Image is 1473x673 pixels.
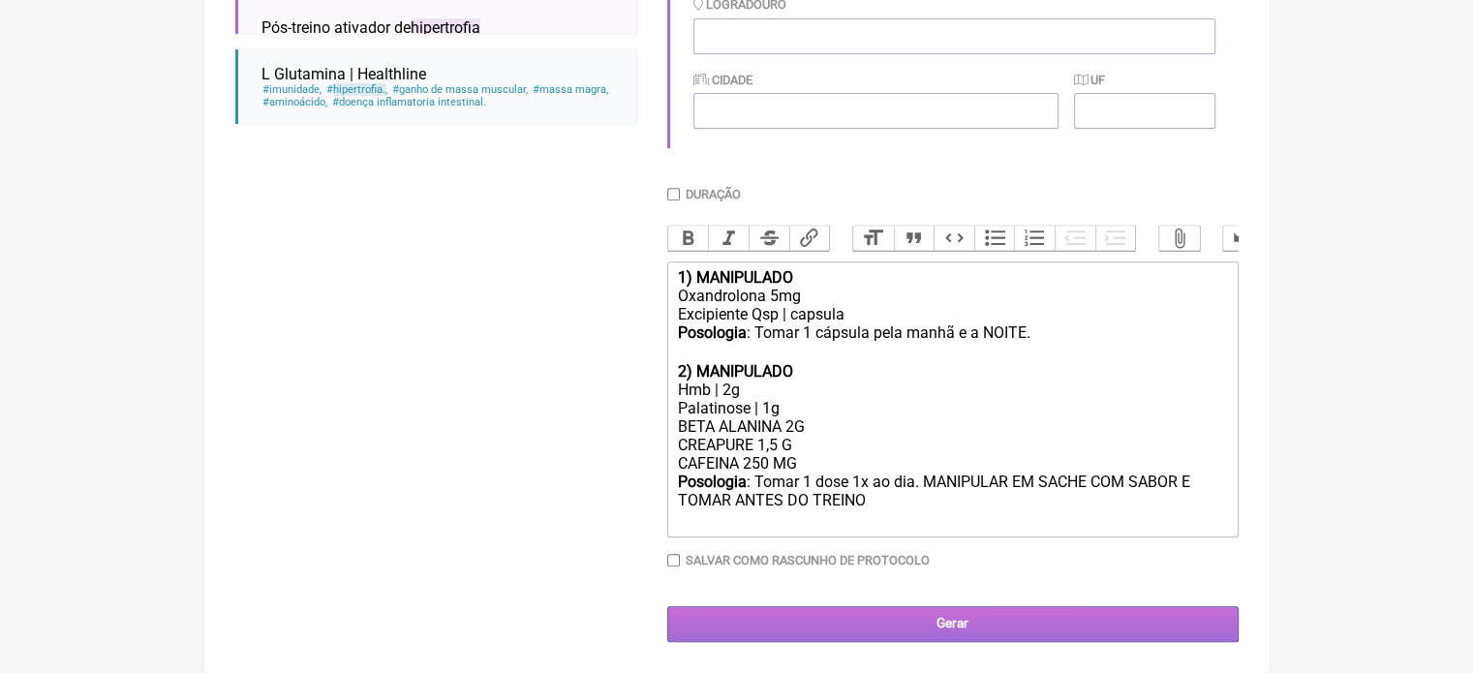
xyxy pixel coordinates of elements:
span: L Glutamina | Healthline [261,65,426,83]
div: BETA ALANINA 2G CREAPURE 1,5 G CAFEINA 250 MG [677,417,1227,473]
label: UF [1074,73,1105,87]
button: Numbers [1014,226,1055,251]
button: Undo [1223,226,1264,251]
button: Strikethrough [749,226,789,251]
span: doença inflamatoria intestinal [331,96,487,108]
button: Quote [894,226,935,251]
strong: 2) MANIPULADO [677,362,792,381]
label: Cidade [693,73,752,87]
span: imunidade [261,83,322,96]
button: Increase Level [1095,226,1136,251]
button: Italic [708,226,749,251]
span: Pós-treino ativador de [261,18,480,37]
button: Heading [853,226,894,251]
span: hipertrofia [333,83,385,96]
button: Decrease Level [1055,226,1095,251]
button: Attach Files [1159,226,1200,251]
label: Salvar como rascunho de Protocolo [686,553,930,567]
input: Gerar [667,606,1239,642]
strong: Posologia [677,473,746,491]
div: Oxandrolona 5mg [677,287,1227,305]
div: Excipiente Qsp | capsula [677,305,1227,323]
div: : Tomar 1 dose 1x ao dia. MANIPULAR EM SACHE COM SABOR E TOMAR ANTES DO TREINO ㅤ [677,473,1227,530]
span: aminoácido [261,96,328,108]
label: Duração [686,187,741,201]
strong: Posologia [677,323,746,342]
span: hipertrofia [411,18,480,37]
div: Hmb | 2g [677,381,1227,399]
span: massa magra [532,83,609,96]
div: Palatinose | 1g [677,399,1227,417]
div: : Tomar 1 cápsula pela manhã e a NOITE. ㅤ [677,323,1227,362]
button: Bold [668,226,709,251]
button: Bullets [974,226,1015,251]
span: ganho de massa muscular [391,83,529,96]
button: Link [789,226,830,251]
button: Code [934,226,974,251]
strong: 1) MANIPULADO [677,268,792,287]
